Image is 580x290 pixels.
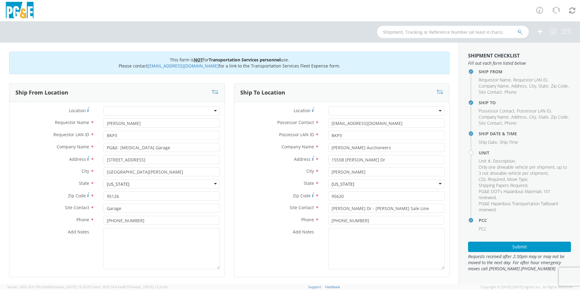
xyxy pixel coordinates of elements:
h4: Ship Date & Time [479,131,571,136]
span: Company Name [479,83,509,89]
span: Location [294,108,311,113]
span: Possessor LAN ID [517,108,551,114]
li: , [529,114,537,120]
span: State [538,83,548,89]
span: Zip Code [293,193,311,199]
span: Company Name [479,114,509,120]
span: Company Name [282,144,314,150]
span: City [306,168,314,174]
span: Address [511,114,527,120]
li: , [479,176,506,182]
span: Unit # [479,158,491,164]
li: , [479,164,569,176]
h4: Unit [479,150,571,155]
li: , [479,114,510,120]
span: Description [493,158,515,164]
b: Transportation Services personnel [209,57,281,63]
span: Possessor LAN ID [279,132,314,137]
a: Support [308,285,321,289]
span: Possessor Contact [479,108,514,114]
span: Zip Code [551,114,568,120]
u: NOT [194,57,203,63]
span: Only one driveable vehicle per shipment, up to 3 not driveable vehicle per shipment [479,164,567,176]
li: , [551,114,569,120]
a: [EMAIL_ADDRESS][DOMAIN_NAME] [148,63,219,69]
span: PG&E Hazardous Transportation Tailboard reviewed [479,201,558,212]
li: , [511,114,528,120]
span: master, [DATE] 12:25:43 [130,285,167,289]
span: Copyright © [DATE]-[DATE] Agistix Inc., All Rights Reserved [481,285,573,289]
li: , [511,83,528,89]
li: , [479,120,503,126]
span: State [79,180,89,186]
span: Address [511,83,527,89]
span: Phone [504,120,517,126]
span: Address [294,156,311,162]
li: , [479,139,498,145]
span: Company Name [57,144,89,150]
h3: Ship To Location [240,90,285,96]
span: Add Notes [68,229,89,235]
span: Phone [76,217,89,223]
span: Server: 2025.16.0-1ffcc23b9e2 [7,285,90,289]
span: State [538,114,548,120]
div: [US_STATE] [107,181,130,187]
span: City [82,168,89,174]
span: Requestor LAN ID [53,132,89,137]
div: This form is for use. Please contact for a link to the Transportation Services Fleet Expense form. [9,52,450,74]
span: Zip Code [68,193,86,199]
span: Location [69,108,86,113]
span: Site Contact [479,89,502,95]
li: , [517,108,552,114]
span: Move Type [507,176,528,182]
li: , [529,83,537,89]
span: Requests received after 2:30pm may or may not be moved to the next day. For after hour emergency ... [468,254,571,272]
span: State [304,180,314,186]
li: , [479,182,528,188]
span: Add Notes [293,229,314,235]
span: master, [DATE] 12:29:29 [53,285,90,289]
span: Ship Date [479,139,497,145]
span: Phone [301,217,314,223]
button: Submit [468,242,571,252]
a: Feedback [325,285,340,289]
span: CDL Required [479,176,505,182]
h4: Ship From [479,69,571,74]
span: Requestor Name [55,119,89,125]
li: , [551,83,569,89]
li: , [507,176,528,182]
span: Shipping Papers Required [479,182,527,188]
span: City [529,83,536,89]
li: , [479,188,569,201]
span: Requestor Name [479,77,511,83]
span: Address [69,156,86,162]
h4: PCC [479,218,571,223]
span: Requestor LAN ID [513,77,547,83]
span: Site Contact [65,205,89,210]
li: , [479,83,510,89]
li: , [479,89,503,95]
span: Client: 2025.14.0-cea8157 [91,285,167,289]
h4: Ship To [479,100,571,105]
span: Site Contact [479,120,502,126]
span: Fill out each form listed below [468,60,571,66]
li: , [479,108,515,114]
li: , [479,77,512,83]
span: Possessor Contact [277,119,314,125]
li: , [538,114,549,120]
span: City [529,114,536,120]
li: , [493,158,516,164]
span: Phone [504,89,517,95]
input: Shipment, Tracking or Reference Number (at least 4 chars) [377,26,529,38]
span: PCC [479,226,487,232]
h3: Ship From Location [15,90,68,96]
li: , [538,83,549,89]
li: , [513,77,548,83]
strong: Shipment Checklist [468,52,520,59]
span: PG&E DOT's Hazardous Materials 101 reviewed [479,188,551,200]
span: Site Contact [290,205,314,210]
span: Ship Time [500,139,518,145]
img: pge-logo-06675f144f4cfa6a6814.png [5,2,35,20]
span: Zip Code [551,83,568,89]
li: , [479,158,491,164]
